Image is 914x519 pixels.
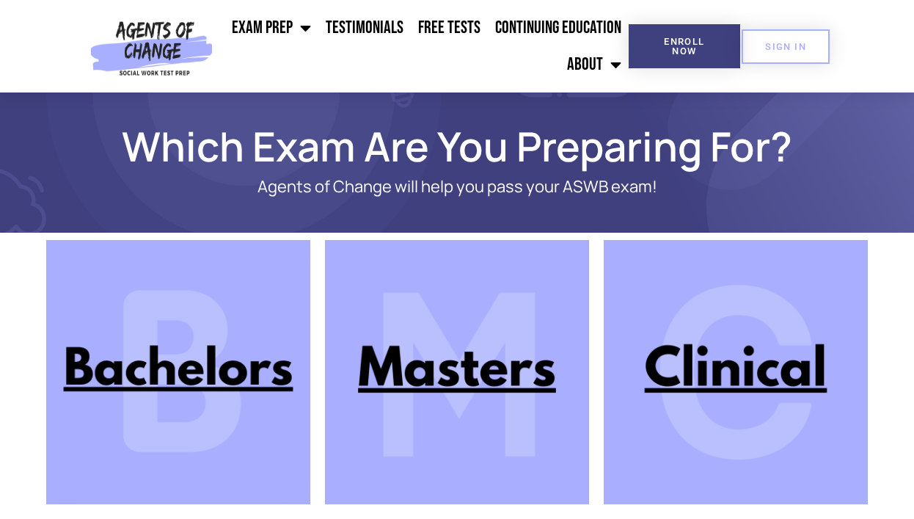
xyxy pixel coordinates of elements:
h1: Which Exam Are You Preparing For? [39,129,875,163]
nav: Menu [219,10,629,83]
a: About [560,46,629,83]
span: Enroll Now [652,37,717,56]
a: Continuing Education [488,10,629,46]
a: SIGN IN [742,29,830,64]
span: SIGN IN [765,42,806,51]
a: Testimonials [318,10,411,46]
a: Exam Prep [224,10,318,46]
p: Agents of Change will help you pass your ASWB exam! [98,178,816,196]
a: Free Tests [411,10,488,46]
a: Enroll Now [629,24,740,68]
